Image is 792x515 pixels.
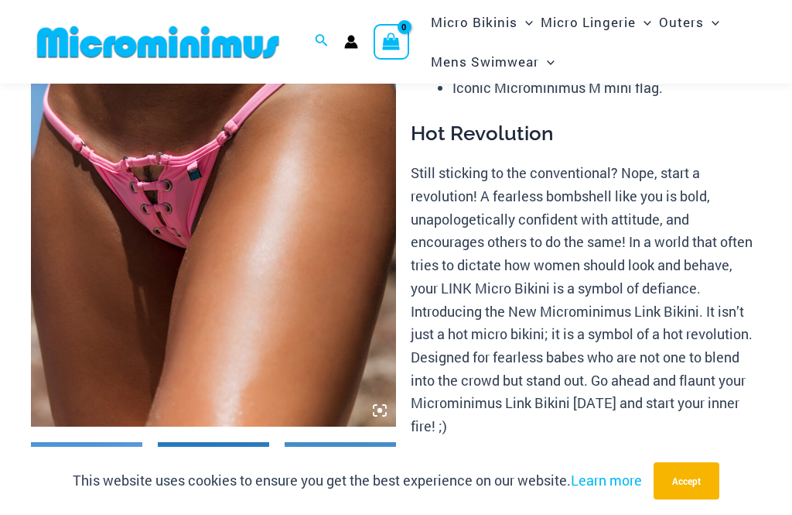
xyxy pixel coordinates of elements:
p: Still sticking to the conventional? Nope, start a revolution! A fearless bombshell like you is bo... [411,162,761,438]
a: View Shopping Cart, empty [374,24,409,60]
a: Learn more [571,471,642,489]
a: Micro BikinisMenu ToggleMenu Toggle [427,2,537,42]
a: Account icon link [344,35,358,49]
h3: Hot Revolution [411,121,761,147]
a: Micro LingerieMenu ToggleMenu Toggle [537,2,655,42]
span: Menu Toggle [636,2,651,42]
a: Mens SwimwearMenu ToggleMenu Toggle [427,42,558,81]
a: Search icon link [315,32,329,52]
span: Menu Toggle [517,2,533,42]
span: Menu Toggle [539,42,555,81]
span: Mens Swimwear [431,42,539,81]
p: This website uses cookies to ensure you get the best experience on our website. [73,469,642,493]
a: OutersMenu ToggleMenu Toggle [655,2,723,42]
span: Menu Toggle [704,2,719,42]
span: Outers [659,2,704,42]
li: Iconic Microminimus M mini flag. [452,77,761,100]
span: Micro Bikinis [431,2,517,42]
img: MM SHOP LOGO FLAT [31,25,285,60]
span: Micro Lingerie [541,2,636,42]
button: Accept [654,462,719,500]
